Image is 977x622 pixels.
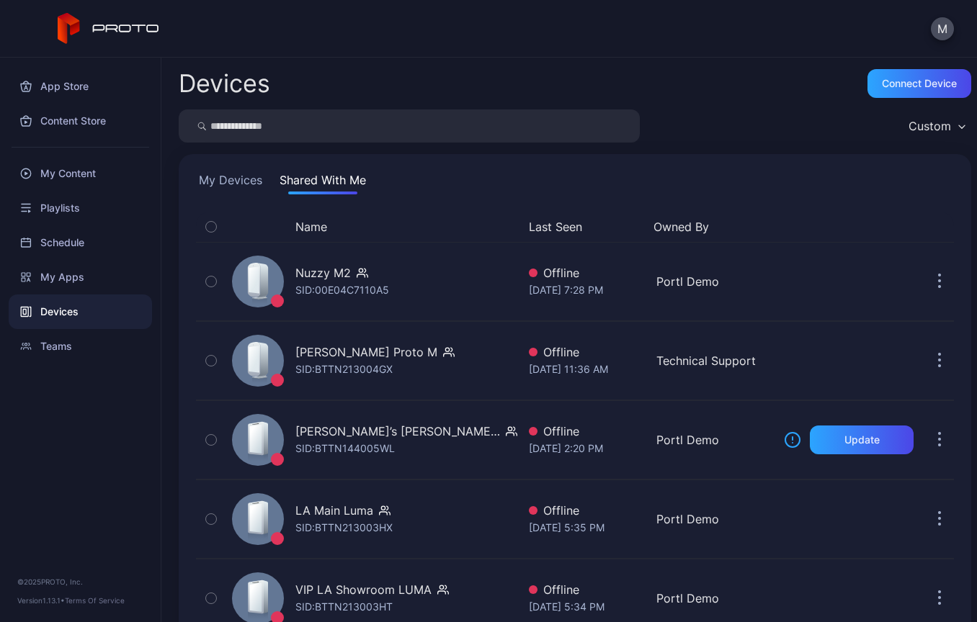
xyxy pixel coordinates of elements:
button: Owned By [653,218,767,235]
button: M [931,17,954,40]
div: Offline [529,343,645,361]
div: Update [844,434,880,446]
div: Offline [529,502,645,519]
div: Custom [909,119,951,133]
div: [DATE] 5:34 PM [529,598,645,616]
div: Portl Demo [656,273,772,290]
div: SID: BTTN144005WL [295,440,395,457]
div: SID: BTTN213003HX [295,519,393,536]
a: App Store [9,69,152,104]
div: Options [925,218,954,235]
div: LA Main Luma [295,502,373,519]
div: © 2025 PROTO, Inc. [17,576,143,587]
a: Terms Of Service [65,596,125,605]
div: Nuzzy M2 [295,264,351,281]
a: Playlists [9,191,152,225]
div: SID: 00E04C7110A5 [295,281,389,299]
a: My Content [9,156,152,191]
div: [PERSON_NAME]’s [PERSON_NAME] Clinic AZ 5WL [295,423,500,440]
div: Portl Demo [656,510,772,528]
button: Connect device [867,69,971,98]
div: VIP LA Showroom LUMA [295,581,432,598]
button: Name [295,218,327,235]
button: Update [810,425,914,454]
button: Last Seen [529,218,642,235]
button: My Devices [196,171,265,194]
div: SID: BTTN213003HT [295,598,393,616]
div: Offline [529,264,645,281]
div: [DATE] 5:35 PM [529,519,645,536]
div: [PERSON_NAME] Proto M [295,343,437,361]
button: Custom [901,109,971,143]
div: Technical Support [656,352,772,369]
div: Offline [529,581,645,598]
div: Connect device [882,78,957,89]
h2: Devices [179,71,270,96]
div: SID: BTTN213004GX [295,361,393,378]
span: Version 1.13.1 • [17,596,65,605]
a: My Apps [9,260,152,294]
div: Offline [529,423,645,440]
div: [DATE] 7:28 PM [529,281,645,299]
a: Teams [9,329,152,364]
div: Update Device [778,218,908,235]
button: Shared With Me [277,171,369,194]
a: Content Store [9,104,152,138]
div: Portl Demo [656,590,772,607]
a: Devices [9,294,152,329]
div: [DATE] 2:20 PM [529,440,645,457]
div: [DATE] 11:36 AM [529,361,645,378]
div: Portl Demo [656,431,772,449]
a: Schedule [9,225,152,260]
